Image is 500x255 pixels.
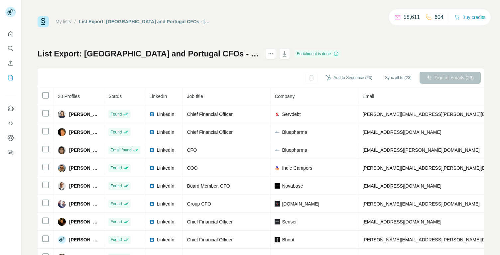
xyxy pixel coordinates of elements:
img: company-logo [275,129,280,135]
span: [EMAIL_ADDRESS][DOMAIN_NAME] [362,129,441,135]
span: [EMAIL_ADDRESS][DOMAIN_NAME] [362,183,441,189]
span: Found [110,165,122,171]
span: Email [362,94,374,99]
span: [PERSON_NAME] [69,165,100,171]
span: COO [187,165,197,171]
a: My lists [56,19,71,24]
img: Avatar [58,218,66,226]
button: actions [265,48,276,59]
span: Chief Financial Officer [187,129,232,135]
img: Avatar [58,128,66,136]
img: LinkedIn logo [149,219,155,224]
span: Found [110,201,122,207]
span: Job title [187,94,203,99]
img: company-logo [275,201,280,207]
span: [PERSON_NAME] [69,218,100,225]
span: Chief Financial Officer [187,219,232,224]
span: Found [110,219,122,225]
span: Board Member, CFO [187,183,230,189]
span: 23 Profiles [58,94,80,99]
div: Enrichment is done [295,50,341,58]
img: LinkedIn logo [149,165,155,171]
button: Feedback [5,146,16,158]
span: LinkedIn [157,218,174,225]
span: Found [110,183,122,189]
img: Surfe Logo [38,16,49,27]
span: Chief Financial Officer [187,112,232,117]
button: Buy credits [454,13,485,22]
span: Status [108,94,122,99]
button: Use Surfe API [5,117,16,129]
span: CFO [187,147,197,153]
button: Enrich CSV [5,57,16,69]
span: Bluepharma [282,129,307,135]
img: LinkedIn logo [149,112,155,117]
img: Avatar [58,236,66,244]
img: company-logo [275,183,280,189]
button: Use Surfe on LinkedIn [5,103,16,115]
span: [PERSON_NAME][EMAIL_ADDRESS][DOMAIN_NAME] [362,201,479,207]
img: Avatar [58,146,66,154]
img: LinkedIn logo [149,237,155,242]
img: Avatar [58,164,66,172]
img: Avatar [58,200,66,208]
h1: List Export: [GEOGRAPHIC_DATA] and Portugal CFOs - [DATE] 13:07 [38,48,259,59]
img: LinkedIn logo [149,183,155,189]
span: [PERSON_NAME] [69,201,100,207]
span: LinkedIn [157,147,174,153]
span: Indie Campers [282,165,312,171]
span: LinkedIn [149,94,167,99]
img: company-logo [275,219,280,224]
img: company-logo [275,237,280,242]
button: Quick start [5,28,16,40]
img: Avatar [58,182,66,190]
p: 58,611 [404,13,420,21]
span: [PERSON_NAME] [69,129,100,135]
span: LinkedIn [157,201,174,207]
span: Servdebt [282,111,301,118]
span: Sync all to (23) [385,75,412,81]
span: Company [275,94,295,99]
span: [EMAIL_ADDRESS][DOMAIN_NAME] [362,219,441,224]
span: [PERSON_NAME] [69,111,100,118]
span: [DOMAIN_NAME] [282,201,319,207]
div: List Export: [GEOGRAPHIC_DATA] and Portugal CFOs - [DATE] 13:07 [79,18,211,25]
button: My lists [5,72,16,84]
img: Avatar [58,110,66,118]
li: / [74,18,76,25]
button: Search [5,42,16,54]
span: Chief Financial Officer [187,237,232,242]
span: LinkedIn [157,165,174,171]
span: LinkedIn [157,129,174,135]
button: Sync all to (23) [380,73,416,83]
span: [PERSON_NAME] [69,183,100,189]
p: 604 [435,13,443,21]
img: company-logo [275,147,280,153]
span: [PERSON_NAME] [69,236,100,243]
span: Group CFO [187,201,211,207]
button: Dashboard [5,132,16,144]
span: Sensei [282,218,296,225]
span: Bluepharma [282,147,307,153]
button: Add to Sequence (23) [321,73,377,83]
span: Found [110,111,122,117]
span: Bhout [282,236,294,243]
span: LinkedIn [157,236,174,243]
span: Email found [110,147,131,153]
span: [PERSON_NAME] [69,147,100,153]
span: LinkedIn [157,183,174,189]
img: company-logo [275,112,280,117]
img: company-logo [275,165,280,171]
span: Found [110,237,122,243]
img: LinkedIn logo [149,147,155,153]
span: [EMAIL_ADDRESS][PERSON_NAME][DOMAIN_NAME] [362,147,479,153]
img: LinkedIn logo [149,201,155,207]
img: LinkedIn logo [149,129,155,135]
span: LinkedIn [157,111,174,118]
span: Found [110,129,122,135]
span: Novabase [282,183,303,189]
